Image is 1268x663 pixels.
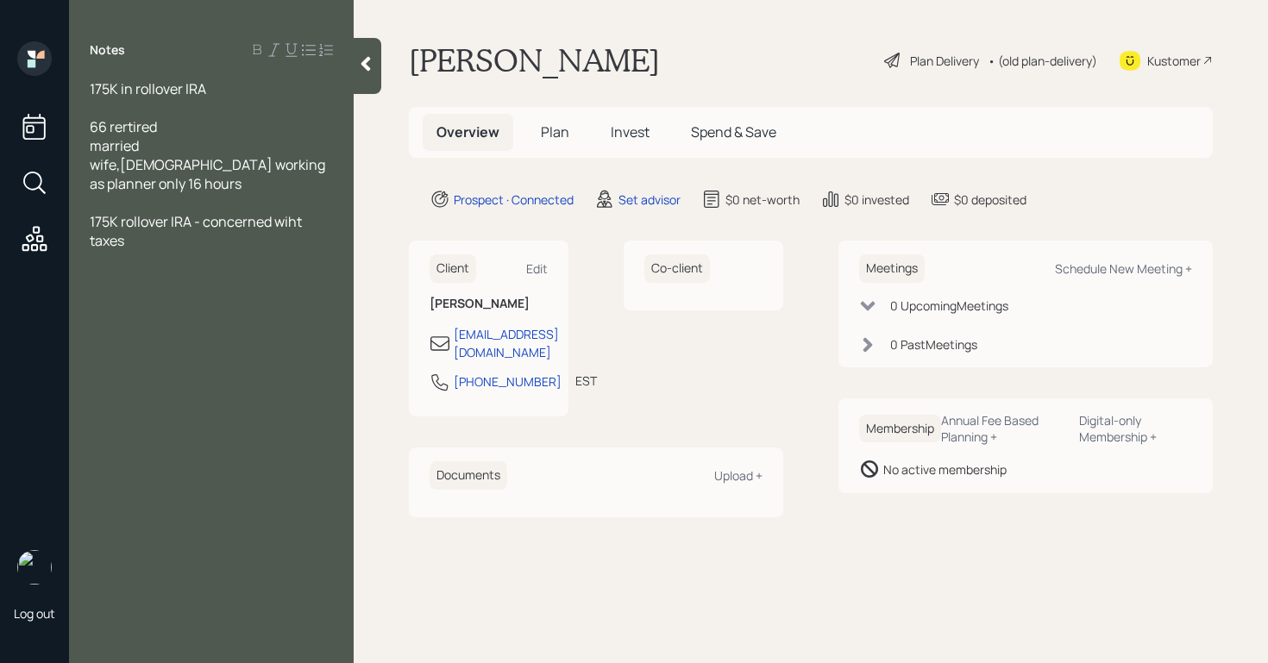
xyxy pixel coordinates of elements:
[430,461,507,490] h6: Documents
[436,122,499,141] span: Overview
[859,254,925,283] h6: Meetings
[859,415,941,443] h6: Membership
[454,372,562,391] div: [PHONE_NUMBER]
[988,52,1097,70] div: • (old plan-delivery)
[714,467,763,484] div: Upload +
[90,117,157,136] span: 66 rertired
[454,325,559,361] div: [EMAIL_ADDRESS][DOMAIN_NAME]
[409,41,660,79] h1: [PERSON_NAME]
[954,191,1026,209] div: $0 deposited
[430,254,476,283] h6: Client
[1147,52,1201,70] div: Kustomer
[90,41,125,59] label: Notes
[618,191,681,209] div: Set advisor
[90,212,304,250] span: 175K rollover IRA - concerned wiht taxes
[611,122,650,141] span: Invest
[910,52,979,70] div: Plan Delivery
[890,335,977,353] div: 0 Past Meeting s
[890,297,1008,315] div: 0 Upcoming Meeting s
[14,605,55,622] div: Log out
[17,550,52,585] img: retirable_logo.png
[575,372,597,390] div: EST
[90,155,328,193] span: wife,[DEMOGRAPHIC_DATA] working as planner only 16 hours
[526,260,548,277] div: Edit
[541,122,569,141] span: Plan
[883,460,1007,478] div: No active membership
[454,191,574,209] div: Prospect · Connected
[430,297,548,311] h6: [PERSON_NAME]
[941,412,1065,445] div: Annual Fee Based Planning +
[691,122,776,141] span: Spend & Save
[725,191,800,209] div: $0 net-worth
[90,136,139,155] span: married
[844,191,909,209] div: $0 invested
[1055,260,1192,277] div: Schedule New Meeting +
[644,254,710,283] h6: Co-client
[90,79,206,98] span: 175K in rollover IRA
[1079,412,1192,445] div: Digital-only Membership +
